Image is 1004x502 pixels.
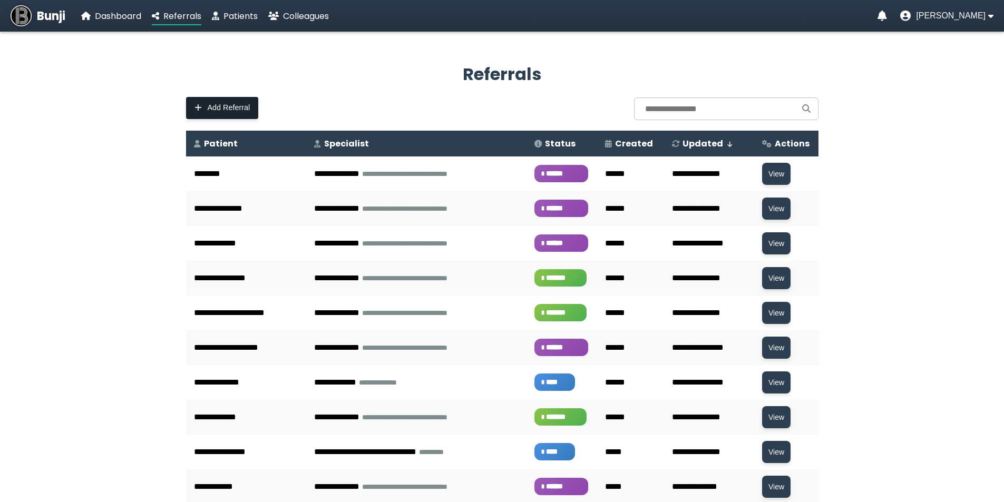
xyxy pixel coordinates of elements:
button: View [762,476,791,498]
button: View [762,232,791,254]
a: Patients [212,9,258,23]
button: View [762,267,791,289]
span: [PERSON_NAME] [916,11,986,21]
span: Add Referral [208,103,250,112]
button: View [762,337,791,359]
th: Updated [664,131,754,156]
span: Bunji [37,7,65,25]
button: Add Referral [186,97,259,119]
button: View [762,441,791,463]
th: Created [597,131,664,156]
button: View [762,371,791,393]
span: Colleagues [283,10,329,22]
button: User menu [900,11,993,21]
span: Referrals [163,10,201,22]
a: Dashboard [81,9,141,23]
img: Bunji Dental Referral Management [11,5,32,26]
th: Patient [186,131,307,156]
th: Specialist [306,131,527,156]
button: View [762,406,791,428]
a: Referrals [152,9,201,23]
th: Status [527,131,597,156]
button: View [762,302,791,324]
h2: Referrals [186,62,818,87]
th: Actions [754,131,818,156]
a: Bunji [11,5,65,26]
a: Colleagues [268,9,329,23]
span: Patients [223,10,258,22]
span: Dashboard [95,10,141,22]
button: View [762,198,791,220]
a: Notifications [878,11,887,21]
button: View [762,163,791,185]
